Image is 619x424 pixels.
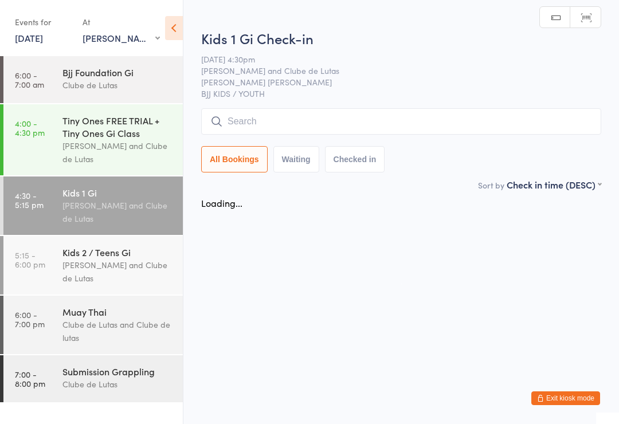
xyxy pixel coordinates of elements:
[201,29,601,48] h2: Kids 1 Gi Check-in
[62,66,173,78] div: Bjj Foundation Gi
[3,176,183,235] a: 4:30 -5:15 pmKids 1 Gi[PERSON_NAME] and Clube de Lutas
[273,146,319,172] button: Waiting
[15,32,43,44] a: [DATE]
[201,146,268,172] button: All Bookings
[62,139,173,166] div: [PERSON_NAME] and Clube de Lutas
[201,88,601,99] span: BJJ KIDS / YOUTH
[15,370,45,388] time: 7:00 - 8:00 pm
[507,178,601,191] div: Check in time (DESC)
[15,119,45,137] time: 4:00 - 4:30 pm
[62,114,173,139] div: Tiny Ones FREE TRIAL + Tiny Ones Gi Class
[62,318,173,344] div: Clube de Lutas and Clube de lutas
[62,246,173,258] div: Kids 2 / Teens Gi
[15,310,45,328] time: 6:00 - 7:00 pm
[201,197,242,209] div: Loading...
[3,104,183,175] a: 4:00 -4:30 pmTiny Ones FREE TRIAL + Tiny Ones Gi Class[PERSON_NAME] and Clube de Lutas
[3,236,183,295] a: 5:15 -6:00 pmKids 2 / Teens Gi[PERSON_NAME] and Clube de Lutas
[325,146,385,172] button: Checked in
[15,70,44,89] time: 6:00 - 7:00 am
[15,250,45,269] time: 5:15 - 6:00 pm
[3,296,183,354] a: 6:00 -7:00 pmMuay ThaiClube de Lutas and Clube de lutas
[478,179,504,191] label: Sort by
[83,13,160,32] div: At
[201,76,583,88] span: [PERSON_NAME] [PERSON_NAME]
[3,355,183,402] a: 7:00 -8:00 pmSubmission GrapplingClube de Lutas
[62,305,173,318] div: Muay Thai
[531,391,600,405] button: Exit kiosk mode
[62,378,173,391] div: Clube de Lutas
[62,258,173,285] div: [PERSON_NAME] and Clube de Lutas
[62,186,173,199] div: Kids 1 Gi
[15,13,71,32] div: Events for
[62,199,173,225] div: [PERSON_NAME] and Clube de Lutas
[83,32,160,44] div: [PERSON_NAME] [PERSON_NAME]
[201,53,583,65] span: [DATE] 4:30pm
[15,191,44,209] time: 4:30 - 5:15 pm
[3,56,183,103] a: 6:00 -7:00 amBjj Foundation GiClube de Lutas
[201,108,601,135] input: Search
[201,65,583,76] span: [PERSON_NAME] and Clube de Lutas
[62,78,173,92] div: Clube de Lutas
[62,365,173,378] div: Submission Grappling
